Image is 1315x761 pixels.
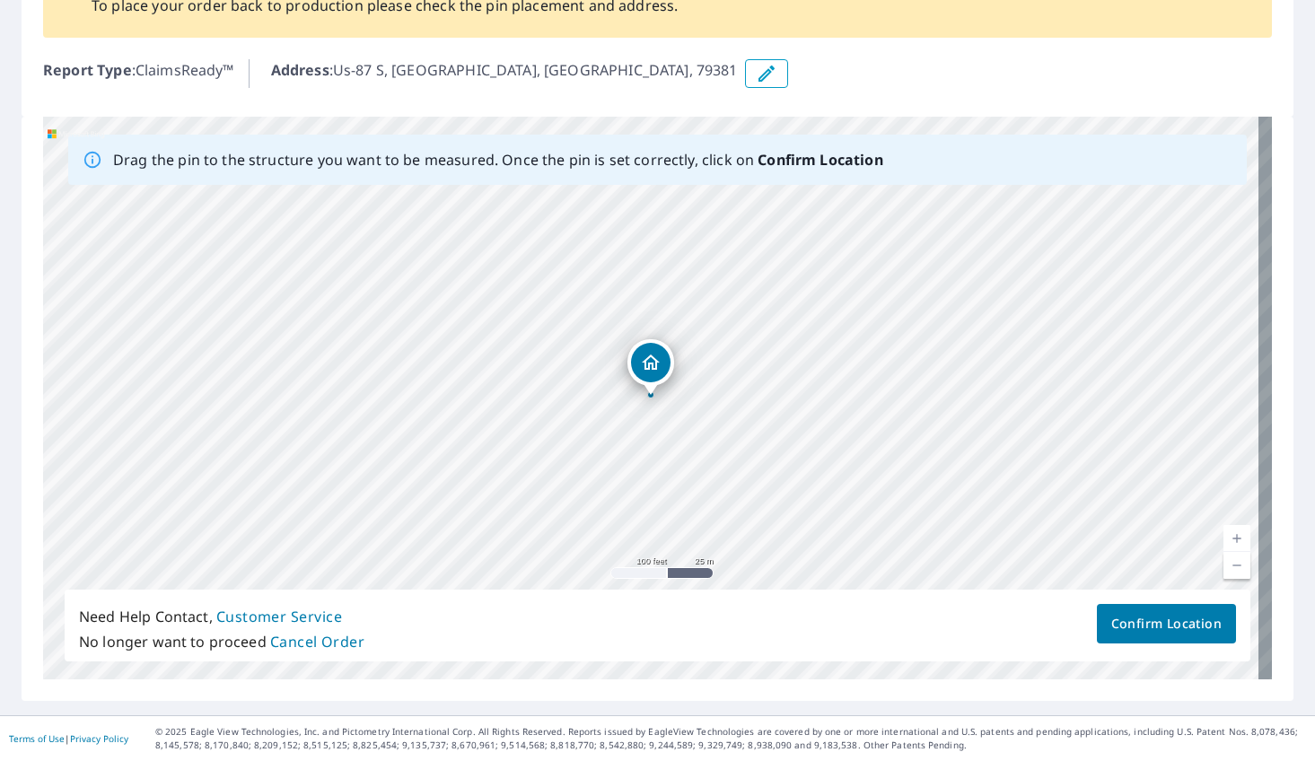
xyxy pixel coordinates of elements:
button: Confirm Location [1097,604,1236,643]
b: Report Type [43,60,132,80]
button: Customer Service [216,604,342,629]
span: Confirm Location [1111,613,1222,635]
p: | [9,733,128,744]
p: : Us-87 S, [GEOGRAPHIC_DATA], [GEOGRAPHIC_DATA], 79381 [271,59,738,88]
a: Terms of Use [9,732,65,745]
a: Current Level 18, Zoom Out [1223,552,1250,579]
b: Address [271,60,329,80]
a: Current Level 18, Zoom In [1223,525,1250,552]
p: : ClaimsReady™ [43,59,234,88]
button: Cancel Order [270,629,365,654]
a: Privacy Policy [70,732,128,745]
p: Need Help Contact, [79,604,364,629]
div: Dropped pin, building 1, Residential property, Us-87 S Wilson, TX 79381 [627,339,674,395]
p: Drag the pin to the structure you want to be measured. Once the pin is set correctly, click on [113,149,883,171]
p: © 2025 Eagle View Technologies, Inc. and Pictometry International Corp. All Rights Reserved. Repo... [155,725,1306,752]
p: No longer want to proceed [79,629,364,654]
b: Confirm Location [758,150,882,170]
